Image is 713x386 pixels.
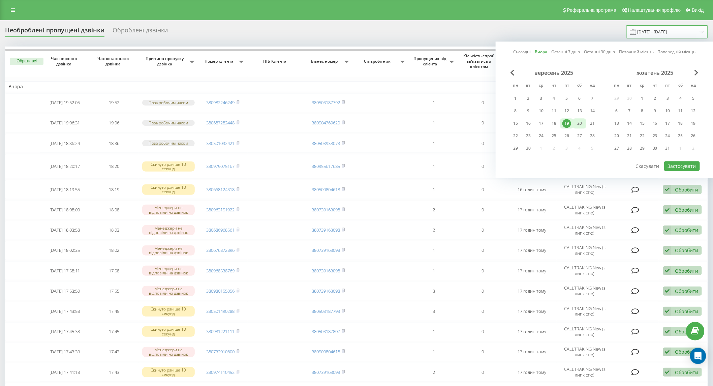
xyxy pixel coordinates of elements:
span: Кількість спроб зв'язатись з клієнтом [462,53,498,69]
td: 17 годин тому [507,221,557,240]
a: 380968538769 [207,268,235,274]
span: Next Month [694,69,699,76]
td: 0 [458,281,507,300]
div: 21 [588,119,597,128]
td: 18:02 [89,241,138,260]
td: 2 [409,221,458,240]
td: [DATE] 18:03:58 [40,221,89,240]
div: сб 20 вер 2025 р. [573,118,586,128]
td: 19:52 [89,93,138,112]
div: Скинуто раніше 10 секунд [142,326,195,336]
td: CALLTRAKING New (з липкістю) [557,180,613,199]
div: 9 [524,107,533,115]
td: 0 [458,343,507,361]
div: 2 [651,94,659,103]
div: Обробити [675,308,698,315]
td: 17 годин тому [507,363,557,382]
div: 6 [575,94,584,103]
td: 17 годин тому [507,261,557,280]
div: Скинуто раніше 10 секунд [142,184,195,195]
div: 3 [663,94,672,103]
div: Менеджери не відповіли на дзвінок [142,266,195,276]
td: [DATE] 19:52:05 [40,93,89,112]
td: 0 [458,200,507,219]
div: Менеджери не відповіли на дзвінок [142,347,195,357]
td: 0 [458,154,507,179]
div: нд 14 вер 2025 р. [586,106,599,116]
td: 17:45 [89,322,138,341]
td: 17:58 [89,261,138,280]
td: CALLTRAKING New (з липкістю) [557,343,613,361]
div: Open Intercom Messenger [690,348,706,364]
td: CALLTRAKING New (з липкістю) [557,281,613,300]
a: 380668124318 [207,186,235,192]
div: пт 17 жовт 2025 р. [661,118,674,128]
div: 18 [676,119,685,128]
td: 3 [409,302,458,321]
a: 380504769620 [312,120,340,126]
div: 26 [562,131,571,140]
td: 16 годин тому [507,180,557,199]
td: [DATE] 17:45:38 [40,322,89,341]
div: сб 11 жовт 2025 р. [674,106,687,116]
a: Поточний місяць [619,49,654,55]
td: 1 [409,93,458,112]
div: 20 [612,131,621,140]
div: Обробити [675,369,698,376]
td: 17 годин тому [507,343,557,361]
div: сб 13 вер 2025 р. [573,106,586,116]
div: пн 20 жовт 2025 р. [610,131,623,141]
div: Менеджери не відповіли на дзвінок [142,286,195,296]
a: 380981221111 [207,328,235,334]
div: сб 18 жовт 2025 р. [674,118,687,128]
a: 380732010600 [207,349,235,355]
a: 380979075167 [207,163,235,169]
button: Застосувати [664,161,700,171]
div: 17 [663,119,672,128]
td: CALLTRAKING New (з липкістю) [557,363,613,382]
div: ср 8 жовт 2025 р. [636,106,649,116]
div: 4 [676,94,685,103]
td: 18:19 [89,180,138,199]
div: пн 13 жовт 2025 р. [610,118,623,128]
div: Скинуто раніше 10 секунд [142,367,195,377]
div: 16 [524,119,533,128]
div: пн 15 вер 2025 р. [509,118,522,128]
a: 380955617685 [312,163,340,169]
div: 12 [689,107,698,115]
td: [DATE] 17:43:39 [40,343,89,361]
a: 380686968561 [207,227,235,233]
div: 30 [524,144,533,153]
td: 1 [409,180,458,199]
abbr: середа [637,81,647,91]
div: Обробити [675,207,698,213]
abbr: неділя [688,81,699,91]
td: 0 [458,180,507,199]
div: 8 [511,107,520,115]
div: 8 [638,107,647,115]
button: Скасувати [632,161,663,171]
span: Час першого дзвінка [46,56,84,66]
div: Скинуто раніше 10 секунд [142,306,195,316]
a: 380503938073 [312,140,340,146]
div: сб 25 жовт 2025 р. [674,131,687,141]
td: 1 [409,322,458,341]
td: CALLTRAKING New (з липкістю) [557,322,613,341]
div: чт 9 жовт 2025 р. [649,106,661,116]
td: [DATE] 17:58:11 [40,261,89,280]
div: нд 12 жовт 2025 р. [687,106,700,116]
a: 380739163098 [312,268,340,274]
td: 17 годин тому [507,281,557,300]
td: 2 [409,363,458,382]
div: 23 [524,131,533,140]
div: нд 28 вер 2025 р. [586,131,599,141]
div: 23 [651,131,659,140]
div: вт 16 вер 2025 р. [522,118,535,128]
abbr: середа [536,81,546,91]
div: 1 [511,94,520,103]
div: 19 [689,119,698,128]
td: [DATE] 17:43:58 [40,302,89,321]
div: 21 [625,131,634,140]
a: 380501092421 [207,140,235,146]
a: 380974110452 [207,369,235,375]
